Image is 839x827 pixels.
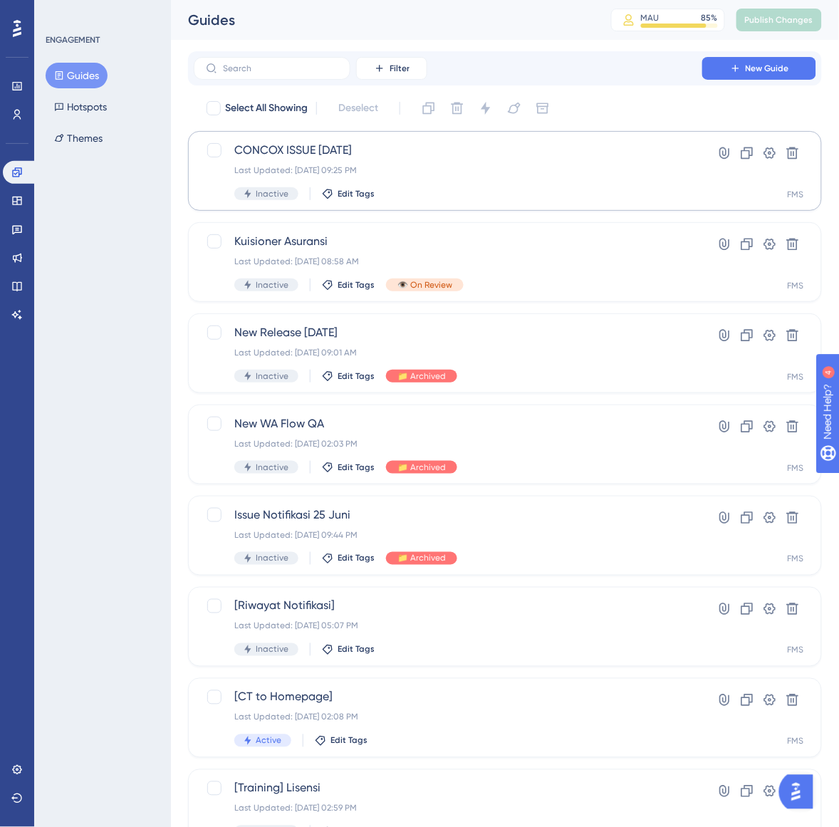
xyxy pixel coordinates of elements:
[234,780,662,797] span: [Training] Lisensi
[234,712,662,723] div: Last Updated: [DATE] 02:08 PM
[322,553,375,564] button: Edit Tags
[234,415,662,432] span: New WA Flow QA
[702,57,816,80] button: New Guide
[322,644,375,655] button: Edit Tags
[234,506,662,524] span: Issue Notifikasi 25 Juni
[322,462,375,473] button: Edit Tags
[356,57,427,80] button: Filter
[745,14,813,26] span: Publish Changes
[397,279,452,291] span: 👁️ On Review
[234,620,662,632] div: Last Updated: [DATE] 05:07 PM
[234,689,662,706] span: [CT to Homepage]
[702,12,718,24] div: 85 %
[338,370,375,382] span: Edit Tags
[46,34,100,46] div: ENGAGEMENT
[338,644,375,655] span: Edit Tags
[234,142,662,159] span: CONCOX ISSUE [DATE]
[397,370,446,382] span: 📁 Archived
[223,63,338,73] input: Search
[338,553,375,564] span: Edit Tags
[788,189,804,200] div: FMS
[736,9,822,31] button: Publish Changes
[234,529,662,541] div: Last Updated: [DATE] 09:44 PM
[322,279,375,291] button: Edit Tags
[330,735,368,747] span: Edit Tags
[788,462,804,474] div: FMS
[641,12,660,24] div: MAU
[788,371,804,383] div: FMS
[234,165,662,176] div: Last Updated: [DATE] 09:25 PM
[788,736,804,747] div: FMS
[46,94,115,120] button: Hotspots
[338,188,375,199] span: Edit Tags
[256,735,281,747] span: Active
[325,95,391,121] button: Deselect
[746,63,789,74] span: New Guide
[338,462,375,473] span: Edit Tags
[788,553,804,565] div: FMS
[338,279,375,291] span: Edit Tags
[33,4,89,21] span: Need Help?
[315,735,368,747] button: Edit Tags
[256,370,288,382] span: Inactive
[322,188,375,199] button: Edit Tags
[99,7,103,19] div: 4
[225,100,308,117] span: Select All Showing
[46,63,108,88] button: Guides
[322,370,375,382] button: Edit Tags
[46,125,111,151] button: Themes
[234,256,662,267] div: Last Updated: [DATE] 08:58 AM
[788,645,804,656] div: FMS
[234,347,662,358] div: Last Updated: [DATE] 09:01 AM
[234,233,662,250] span: Kuisioner Asuransi
[390,63,410,74] span: Filter
[234,803,662,814] div: Last Updated: [DATE] 02:59 PM
[234,324,662,341] span: New Release [DATE]
[256,462,288,473] span: Inactive
[397,462,446,473] span: 📁 Archived
[338,100,378,117] span: Deselect
[788,280,804,291] div: FMS
[188,10,575,30] div: Guides
[779,771,822,813] iframe: UserGuiding AI Assistant Launcher
[256,188,288,199] span: Inactive
[234,438,662,449] div: Last Updated: [DATE] 02:03 PM
[256,279,288,291] span: Inactive
[234,598,662,615] span: [Riwayat Notifikasi]
[256,644,288,655] span: Inactive
[397,553,446,564] span: 📁 Archived
[256,553,288,564] span: Inactive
